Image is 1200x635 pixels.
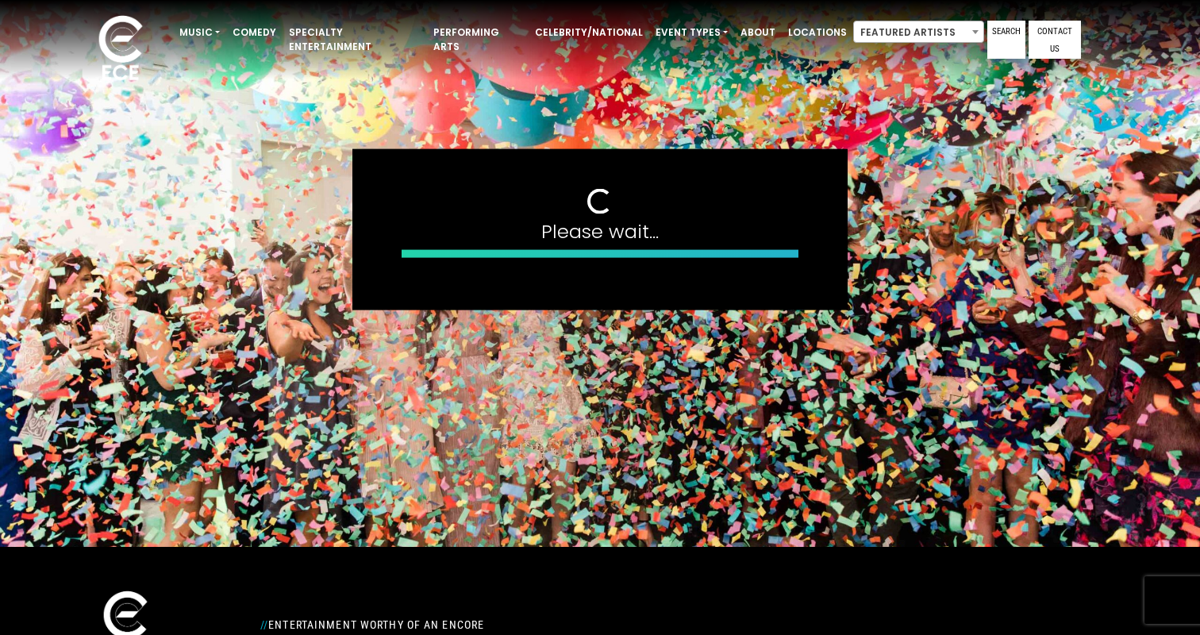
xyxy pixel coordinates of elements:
[226,19,283,46] a: Comedy
[283,19,427,60] a: Specialty Entertainment
[649,19,734,46] a: Event Types
[734,19,782,46] a: About
[854,21,983,44] span: Featured Artists
[1029,21,1081,59] a: Contact Us
[782,19,853,46] a: Locations
[427,19,529,60] a: Performing Arts
[529,19,649,46] a: Celebrity/National
[402,221,798,244] h4: Please wait...
[987,21,1025,59] a: Search
[260,618,268,631] span: //
[173,19,226,46] a: Music
[853,21,984,43] span: Featured Artists
[81,11,160,88] img: ece_new_logo_whitev2-1.png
